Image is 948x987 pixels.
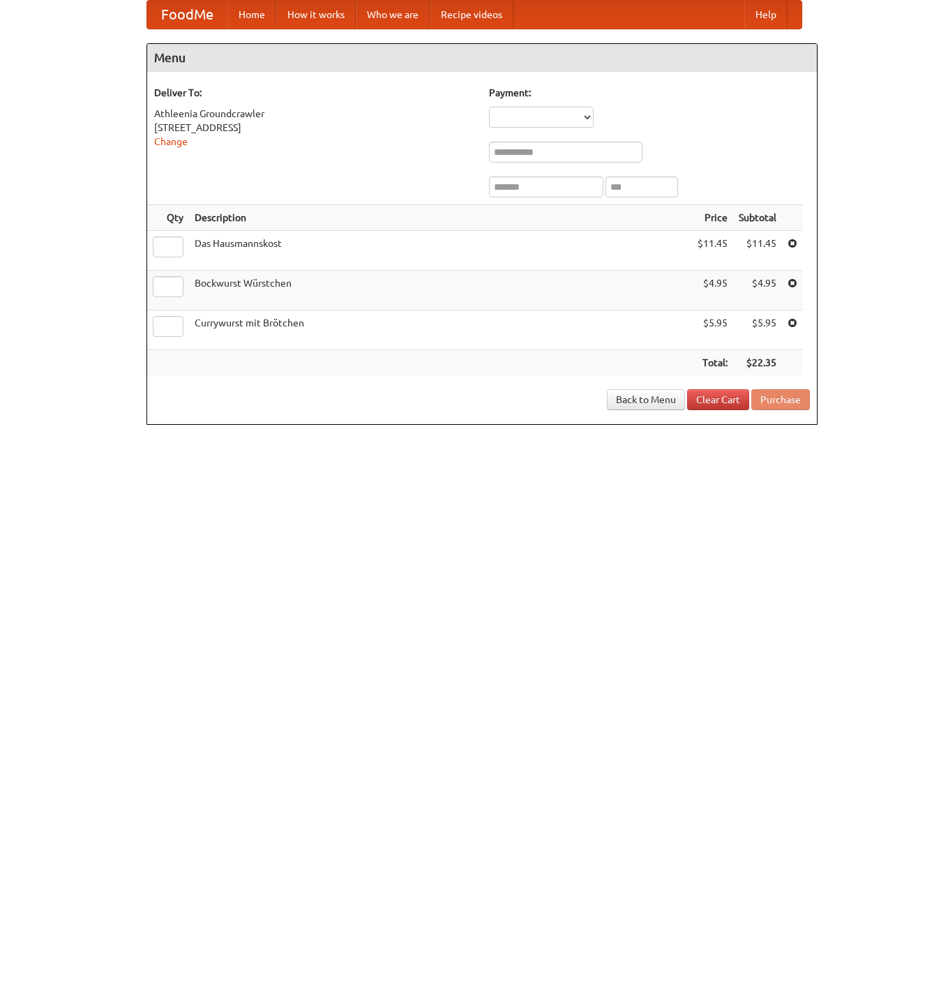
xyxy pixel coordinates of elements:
[154,107,475,121] div: Athleenia Groundcrawler
[733,310,782,350] td: $5.95
[189,205,692,231] th: Description
[154,136,188,147] a: Change
[733,350,782,376] th: $22.35
[227,1,276,29] a: Home
[154,86,475,100] h5: Deliver To:
[692,231,733,271] td: $11.45
[147,205,189,231] th: Qty
[733,205,782,231] th: Subtotal
[147,44,817,72] h4: Menu
[733,271,782,310] td: $4.95
[687,389,749,410] a: Clear Cart
[189,231,692,271] td: Das Hausmannskost
[430,1,513,29] a: Recipe videos
[733,231,782,271] td: $11.45
[692,310,733,350] td: $5.95
[751,389,810,410] button: Purchase
[154,121,475,135] div: [STREET_ADDRESS]
[489,86,810,100] h5: Payment:
[189,310,692,350] td: Currywurst mit Brötchen
[356,1,430,29] a: Who we are
[692,205,733,231] th: Price
[276,1,356,29] a: How it works
[692,271,733,310] td: $4.95
[607,389,685,410] a: Back to Menu
[744,1,788,29] a: Help
[189,271,692,310] td: Bockwurst Würstchen
[692,350,733,376] th: Total:
[147,1,227,29] a: FoodMe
